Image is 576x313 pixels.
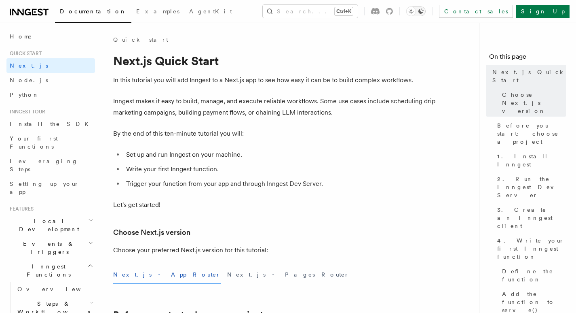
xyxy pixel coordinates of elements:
span: Inngest Functions [6,262,87,279]
div: v 4.0.25 [23,13,40,19]
a: Examples [131,2,184,22]
h4: On this page [489,52,566,65]
h1: Next.js Quick Start [113,53,437,68]
span: Examples [136,8,179,15]
p: Let's get started! [113,199,437,211]
span: 1. Install Inngest [497,152,566,168]
a: Sign Up [516,5,570,18]
a: Choose Next.js version [113,227,190,238]
span: Events & Triggers [6,240,88,256]
span: Features [6,206,34,212]
img: tab_domain_overview_orange.svg [22,51,28,57]
span: Local Development [6,217,88,233]
span: 3. Create an Inngest client [497,206,566,230]
a: AgentKit [184,2,237,22]
a: Install the SDK [6,117,95,131]
kbd: Ctrl+K [335,7,353,15]
a: 2. Run the Inngest Dev Server [494,172,566,202]
a: Next.js [6,58,95,73]
a: 1. Install Inngest [494,149,566,172]
span: Inngest tour [6,109,45,115]
span: 2. Run the Inngest Dev Server [497,175,566,199]
button: Toggle dark mode [406,6,426,16]
span: Next.js [10,62,48,69]
a: Node.js [6,73,95,87]
a: Overview [14,282,95,296]
a: Contact sales [439,5,513,18]
a: Choose Next.js version [499,87,566,118]
span: 4. Write your first Inngest function [497,236,566,261]
a: Quick start [113,36,168,44]
a: 3. Create an Inngest client [494,202,566,233]
span: Install the SDK [10,121,93,127]
span: Quick start [6,50,42,57]
span: Python [10,92,39,98]
a: Leveraging Steps [6,154,95,177]
img: website_grey.svg [13,21,19,28]
span: AgentKit [189,8,232,15]
button: Inngest Functions [6,259,95,282]
span: Define the function [502,267,566,283]
span: Choose Next.js version [502,91,566,115]
span: Documentation [60,8,127,15]
a: Next.js Quick Start [489,65,566,87]
li: Trigger your function from your app and through Inngest Dev Server. [124,178,437,190]
a: Documentation [55,2,131,23]
button: Next.js - Pages Router [227,266,349,284]
button: Next.js - App Router [113,266,221,284]
li: Write your first Inngest function. [124,164,437,175]
a: Home [6,29,95,44]
div: Domain Overview [31,52,72,57]
button: Local Development [6,214,95,236]
a: 4. Write your first Inngest function [494,233,566,264]
a: Define the function [499,264,566,287]
a: Python [6,87,95,102]
span: Next.js Quick Start [492,68,566,84]
span: Overview [17,286,101,292]
p: In this tutorial you will add Inngest to a Next.js app to see how easy it can be to build complex... [113,75,437,86]
a: Your first Functions [6,131,95,154]
img: tab_keywords_by_traffic_grey.svg [80,51,87,57]
span: Leveraging Steps [10,158,78,172]
li: Set up and run Inngest on your machine. [124,149,437,160]
a: Before you start: choose a project [494,118,566,149]
span: Node.js [10,77,48,83]
span: Before you start: choose a project [497,121,566,146]
span: Your first Functions [10,135,58,150]
p: By the end of this ten-minute tutorial you will: [113,128,437,139]
a: Setting up your app [6,177,95,199]
div: Domain: [DOMAIN_NAME] [21,21,89,28]
span: Setting up your app [10,181,79,195]
p: Inngest makes it easy to build, manage, and execute reliable workflows. Some use cases include sc... [113,96,437,118]
p: Choose your preferred Next.js version for this tutorial: [113,245,437,256]
button: Events & Triggers [6,236,95,259]
div: Keywords by Traffic [89,52,136,57]
button: Search...Ctrl+K [263,5,358,18]
img: logo_orange.svg [13,13,19,19]
span: Home [10,32,32,40]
